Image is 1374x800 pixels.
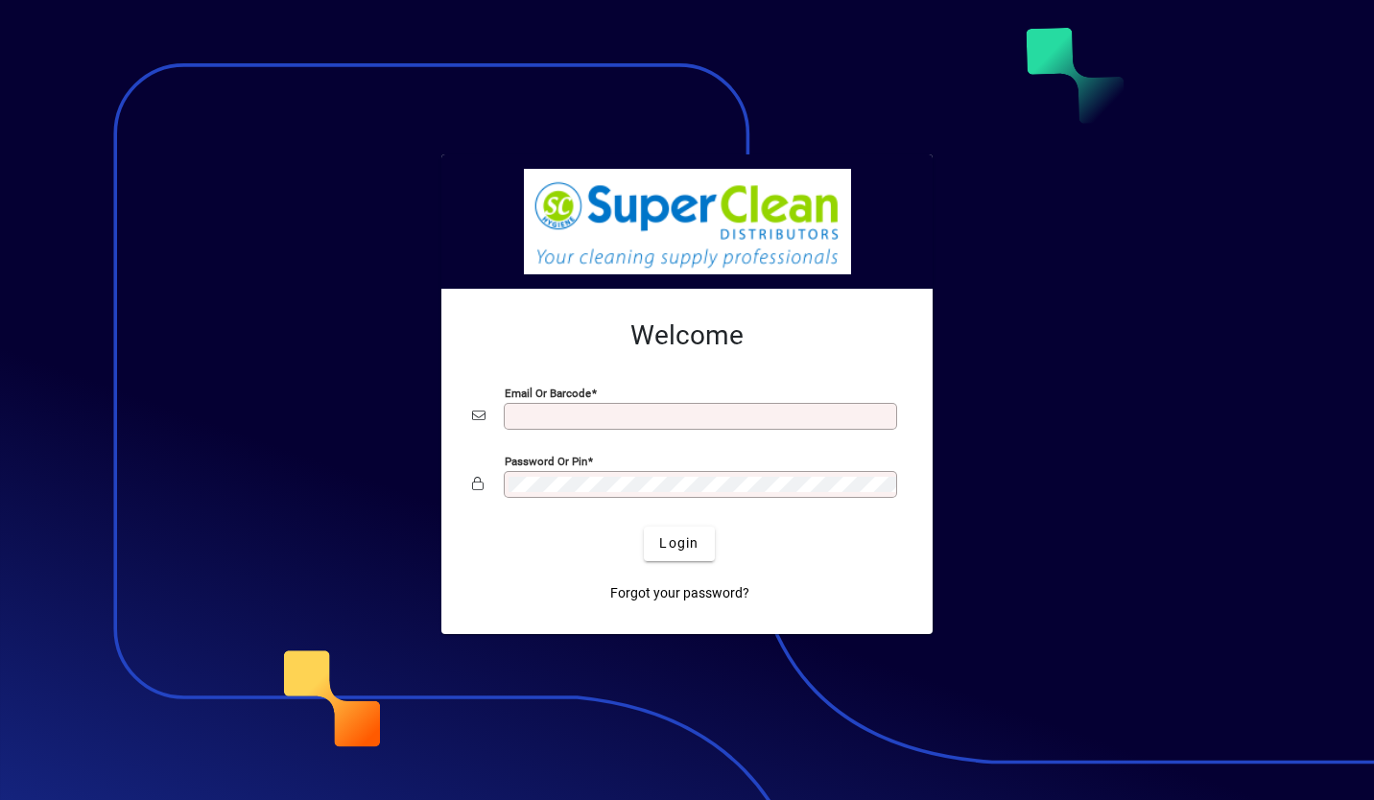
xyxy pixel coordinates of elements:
[505,386,591,399] mat-label: Email or Barcode
[603,576,757,611] a: Forgot your password?
[644,527,714,561] button: Login
[472,319,902,352] h2: Welcome
[505,454,587,467] mat-label: Password or Pin
[659,533,699,553] span: Login
[610,583,749,603] span: Forgot your password?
